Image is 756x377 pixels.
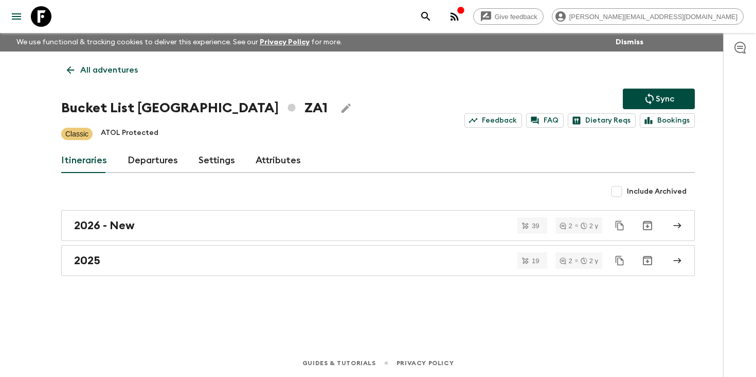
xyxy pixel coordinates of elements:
a: Itineraries [61,148,107,173]
a: Give feedback [473,8,544,25]
a: Guides & Tutorials [302,357,376,369]
a: Bookings [640,113,695,128]
h2: 2026 - New [74,219,135,232]
a: 2026 - New [61,210,695,241]
a: Dietary Reqs [568,113,636,128]
p: All adventures [80,64,138,76]
button: Archive [637,250,658,271]
h1: Bucket List [GEOGRAPHIC_DATA] ZA1 [61,98,328,118]
button: Archive [637,215,658,236]
div: 2 y [581,222,598,229]
a: Attributes [256,148,301,173]
span: Give feedback [489,13,543,21]
button: Sync adventure departures to the booking engine [623,89,695,109]
div: [PERSON_NAME][EMAIL_ADDRESS][DOMAIN_NAME] [552,8,744,25]
p: Sync [656,93,674,105]
button: search adventures [416,6,436,27]
span: 39 [526,222,545,229]
a: Departures [128,148,178,173]
a: FAQ [526,113,564,128]
button: Edit Adventure Title [336,98,356,118]
button: menu [6,6,27,27]
span: 19 [526,258,545,264]
a: Settings [199,148,235,173]
a: 2025 [61,245,695,276]
div: 2 [560,222,572,229]
span: [PERSON_NAME][EMAIL_ADDRESS][DOMAIN_NAME] [564,13,743,21]
p: We use functional & tracking cookies to deliver this experience. See our for more. [12,33,346,52]
a: Privacy Policy [260,39,310,46]
button: Dismiss [613,35,646,49]
a: Privacy Policy [397,357,454,369]
button: Duplicate [610,251,629,270]
a: Feedback [464,113,522,128]
div: 2 y [581,258,598,264]
div: 2 [560,258,572,264]
p: Classic [65,129,88,139]
a: All adventures [61,60,143,80]
h2: 2025 [74,254,100,267]
span: Include Archived [627,186,687,197]
button: Duplicate [610,216,629,235]
p: ATOL Protected [101,128,158,140]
